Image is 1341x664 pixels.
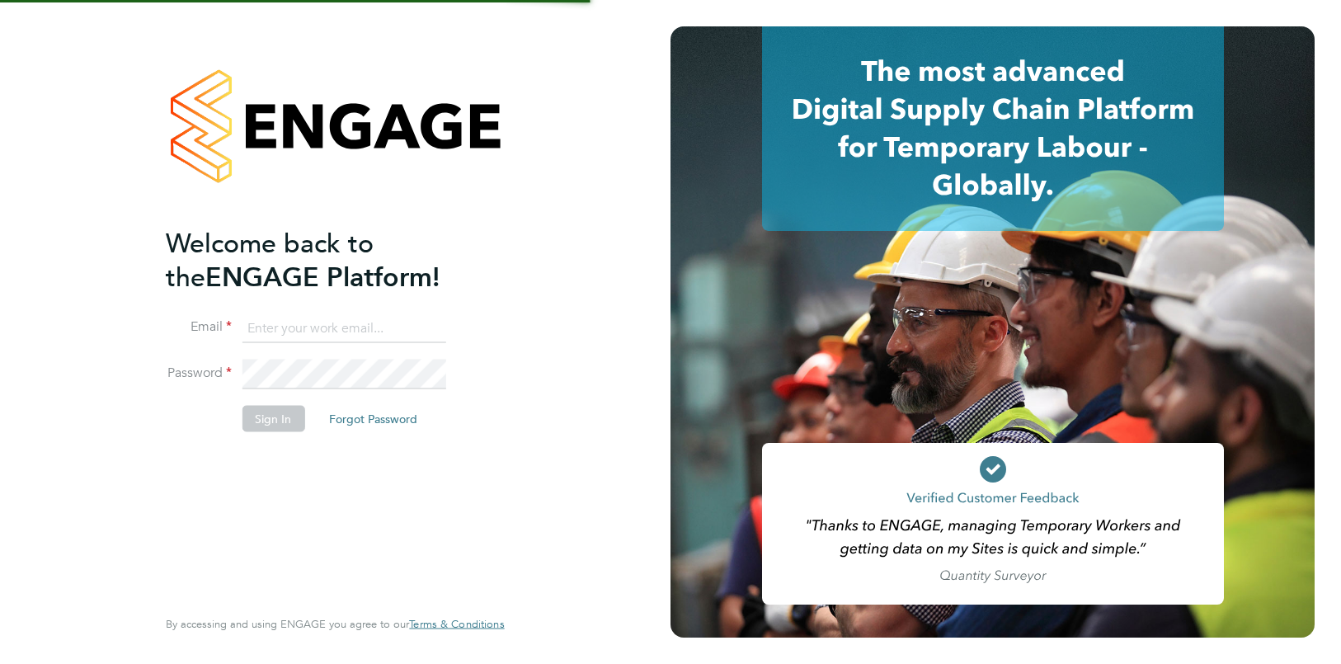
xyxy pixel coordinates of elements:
input: Enter your work email... [242,313,445,343]
h2: ENGAGE Platform! [166,226,487,294]
button: Forgot Password [316,406,431,432]
button: Sign In [242,406,304,432]
label: Password [166,365,232,382]
span: Terms & Conditions [409,617,504,631]
span: By accessing and using ENGAGE you agree to our [166,617,504,631]
a: Terms & Conditions [409,618,504,631]
label: Email [166,318,232,336]
span: Welcome back to the [166,227,374,293]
